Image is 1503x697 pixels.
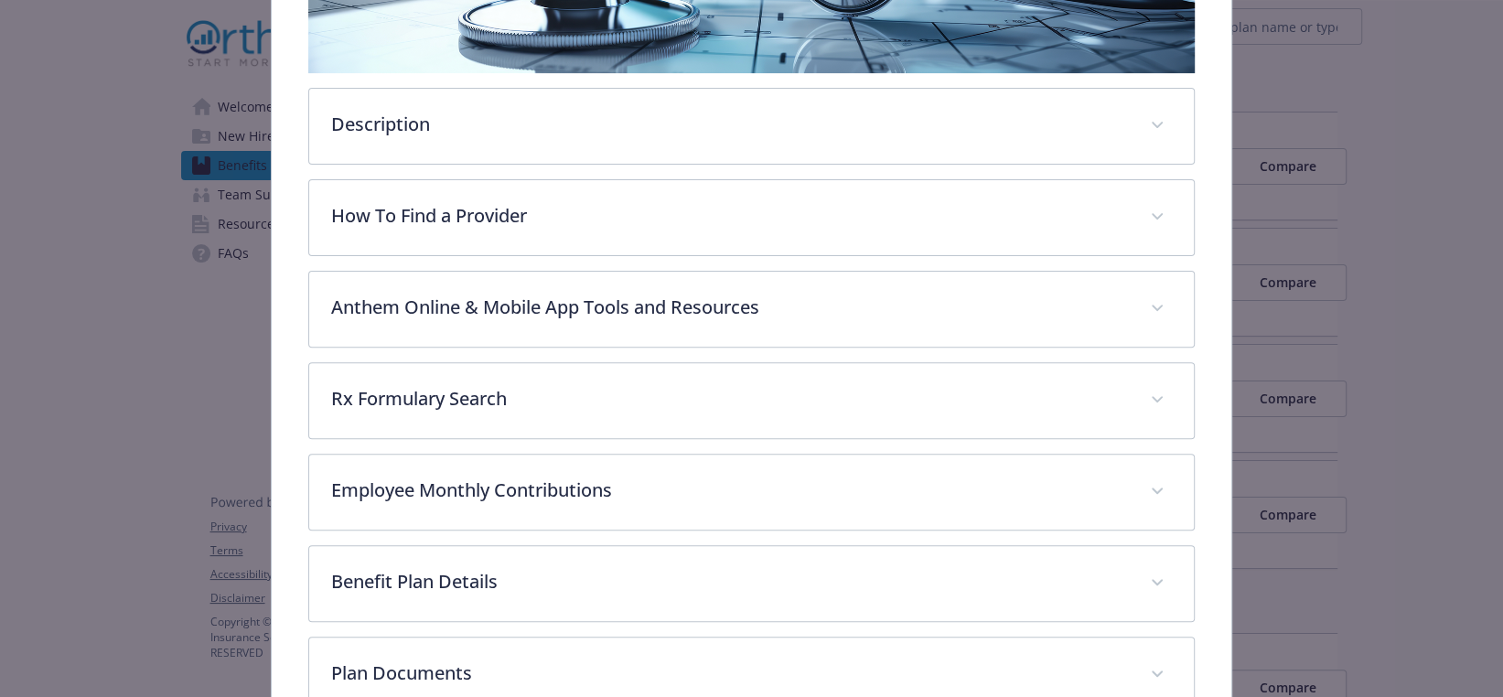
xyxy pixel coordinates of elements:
[331,202,1129,230] p: How To Find a Provider
[331,294,1129,321] p: Anthem Online & Mobile App Tools and Resources
[309,363,1195,438] div: Rx Formulary Search
[309,89,1195,164] div: Description
[309,180,1195,255] div: How To Find a Provider
[331,659,1129,687] p: Plan Documents
[309,455,1195,530] div: Employee Monthly Contributions
[331,111,1129,138] p: Description
[309,272,1195,347] div: Anthem Online & Mobile App Tools and Resources
[309,546,1195,621] div: Benefit Plan Details
[331,477,1129,504] p: Employee Monthly Contributions
[331,385,1129,413] p: Rx Formulary Search
[331,568,1129,595] p: Benefit Plan Details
